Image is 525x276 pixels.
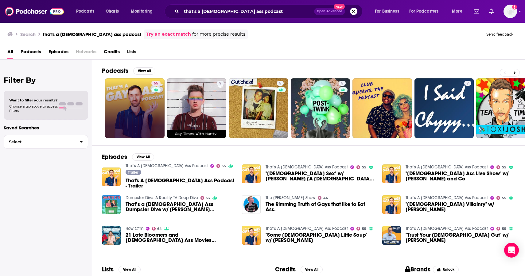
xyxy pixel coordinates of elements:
span: Select [4,140,75,144]
a: 5 [339,81,346,86]
a: 5 [229,78,288,138]
h3: that's a [DEMOGRAPHIC_DATA] ass podcast [43,31,141,37]
a: Dumpster Dive: A Reality TV Deep Dive [126,195,198,200]
div: Open Intercom Messenger [504,243,519,258]
h2: Filter By [4,76,88,85]
button: View All [119,266,141,273]
span: "[DEMOGRAPHIC_DATA] Ass Live Show" w/ [PERSON_NAME] and Co [406,171,515,181]
a: 53 [200,196,210,200]
a: Lists [127,47,136,59]
a: 55 [356,165,366,169]
span: For Podcasters [409,7,439,16]
img: That's A Gay Ass Podcast - Trailer [102,168,121,186]
a: 55 [496,196,506,200]
a: That's A Gay Ass Podcast [266,164,348,170]
a: 55 [216,164,226,168]
span: Choose a tab above to access filters. [9,104,58,113]
a: 7 [464,81,471,86]
button: Show profile menu [504,5,517,18]
button: open menu [371,6,407,16]
span: More [452,7,462,16]
a: "Trust Your Gay Gut" w/ Gary Janetti [382,226,401,245]
a: The Raoni Washburn Show [266,195,315,200]
span: "Trust Your [DEMOGRAPHIC_DATA] Gut" w/ [PERSON_NAME] [406,232,515,243]
img: 21 Late Bloomers and Gay Ass Movies (@FatCarrieBradshaw + Eric Williams) [102,226,121,245]
span: Open Advanced [317,10,342,13]
span: 55 [502,166,506,169]
span: 55 [502,227,506,230]
a: Episodes [49,47,68,59]
button: open menu [126,6,161,16]
button: Select [4,135,88,149]
span: "[DEMOGRAPHIC_DATA] Villainry" w/ [PERSON_NAME] [406,202,515,212]
img: The Rimming Truth of Gays that like to Eat Ass. [242,195,261,214]
a: 55 [496,165,506,169]
img: Podchaser - Follow, Share and Rate Podcasts [5,6,64,17]
img: User Profile [504,5,517,18]
a: That's A Gay Ass Podcast [126,163,208,168]
span: 55 [362,227,366,230]
a: "Gay Villainry" w/ Richard Perez [382,195,401,214]
button: open menu [405,6,448,16]
div: Search podcasts, credits, & more... [170,4,368,18]
a: 55 [356,227,366,231]
span: For Business [375,7,399,16]
a: EpisodesView All [102,153,154,161]
a: "Gay Sex" w/ Ashley Gavin [A Gay Ass Reunion!] [266,171,375,181]
span: That's A [DEMOGRAPHIC_DATA] Ass Podcast - Trailer [126,178,235,188]
a: "Some Gay Little Soup" w/ Terry Hu [242,226,261,245]
span: 5 [341,81,343,87]
img: "Gay Sex" w/ Ashley Gavin [A Gay Ass Reunion!] [242,164,261,183]
a: Show notifications dropdown [487,6,496,17]
button: Unlock [433,266,459,273]
span: Podcasts [76,7,94,16]
a: Show notifications dropdown [471,6,482,17]
span: Monitoring [131,7,153,16]
a: PodcastsView All [102,67,155,75]
a: That's A Gay Ass Podcast [406,195,488,200]
span: 55 [502,197,506,199]
a: 21 Late Bloomers and Gay Ass Movies (@FatCarrieBradshaw + Eric Williams) [126,232,235,243]
a: The Rimming Truth of Gays that like to Eat Ass. [266,202,375,212]
span: Podcasts [21,47,41,59]
span: Networks [76,47,96,59]
button: Open AdvancedNew [314,8,345,15]
img: "Gay Ass Live Show" w/ Eric and Co [382,164,401,183]
a: 9 [167,78,227,138]
a: 7 [414,78,474,138]
h3: Search [20,31,36,37]
span: "Some [DEMOGRAPHIC_DATA] Little Soup" w/ [PERSON_NAME] [266,232,375,243]
span: for more precise results [192,31,245,38]
a: CreditsView All [275,266,323,273]
a: "Trust Your Gay Gut" w/ Gary Janetti [406,232,515,243]
span: 55 [154,81,158,87]
a: 55 [151,81,161,86]
a: Try an exact match [146,31,191,38]
span: Charts [106,7,119,16]
span: 9 [219,81,221,87]
span: 53 [206,197,210,199]
span: 64 [157,227,162,230]
a: ListsView All [102,266,141,273]
span: That’s a [DEMOGRAPHIC_DATA] Ass Dumpster Dive w/ [PERSON_NAME] (@ericwillz) [126,202,235,212]
a: 44 [318,196,328,200]
a: That's A Gay Ass Podcast [406,164,488,170]
button: View All [132,153,154,161]
h2: Credits [275,266,296,273]
button: open menu [448,6,470,16]
span: 55 [222,165,226,168]
button: View All [133,67,155,75]
h2: Podcasts [102,67,128,75]
span: 44 [323,197,328,199]
img: That’s a Gay Ass Dumpster Dive w/ Eric Williams (@ericwillz) [102,195,121,214]
a: 55 [496,227,506,231]
a: "Some Gay Little Soup" w/ Terry Hu [266,232,375,243]
a: All [7,47,13,59]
